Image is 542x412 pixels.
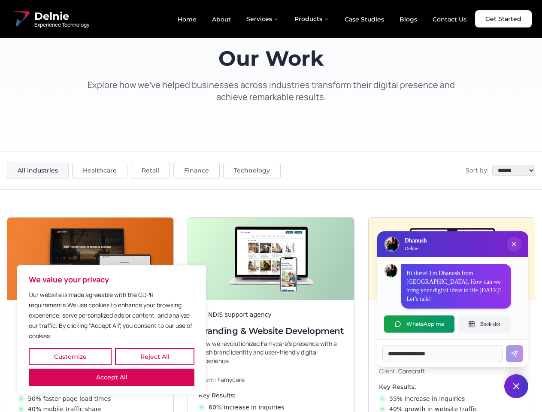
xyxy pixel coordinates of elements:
[379,394,524,403] li: 55% increase in inquiries
[198,403,344,412] li: 60% increase in inquiries
[198,339,344,365] p: How we revolutionized Famycare’s presence with a fresh brand identity and user-friendly digital e...
[171,10,473,27] nav: Main
[338,12,391,27] a: Case Studies
[239,10,286,27] button: Services
[79,48,463,69] h1: Our Work
[29,369,194,386] button: Accept All
[198,376,344,384] p: Client:
[29,348,112,365] button: Customize
[173,162,220,179] button: Finance
[475,10,532,27] a: Get Started
[385,264,397,277] img: Dhanush
[223,162,281,179] button: Technology
[405,236,427,245] h3: Dhanush
[34,21,89,28] span: Experience Technology
[393,12,424,27] a: Blogs
[504,374,528,398] button: Close chat
[369,218,535,300] img: Digital & Brand Revamp
[72,162,127,179] button: Healthcare
[384,315,454,333] button: WhatsApp me
[205,12,238,27] a: About
[218,376,245,384] span: Famycare
[466,166,489,175] span: Sort by:
[385,237,399,251] img: Delnie Logo
[29,290,194,341] p: Our website is made agreeable with the GDPR requirements.We use cookies to enhance your browsing ...
[10,9,89,29] a: Delnie Logo Full
[171,12,203,27] a: Home
[198,325,344,337] h3: Branding & Website Development
[34,9,89,23] span: Delnie
[406,269,506,303] p: Hi there! I'm Dhanush from [GEOGRAPHIC_DATA]. How can we bring your digital ideas to life [DATE]?...
[405,245,427,252] p: Delnie
[426,12,473,27] a: Contact Us
[507,237,521,251] button: Close chat popup
[79,79,463,103] p: Explore how we've helped businesses across industries transform their digital presence and achiev...
[188,218,354,300] img: Branding & Website Development
[7,162,69,179] button: All Industries
[29,274,194,285] p: We value your privacy
[131,162,170,179] button: Retail
[10,9,31,29] img: Delnie Logo
[458,315,510,333] button: Book slot
[18,394,163,403] li: 50% faster page load times
[288,10,336,27] button: Products
[198,310,344,319] div: An NDIS support agency
[198,391,344,400] h4: Key Results:
[7,218,173,300] img: Next-Gen Website Development
[115,348,194,365] button: Reject All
